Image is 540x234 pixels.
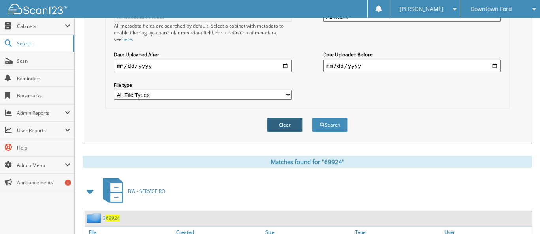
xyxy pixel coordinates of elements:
span: Downtown Ford [470,7,512,11]
a: here [122,36,132,43]
span: 69924 [106,215,120,221]
span: [PERSON_NAME] [399,7,444,11]
span: Search [17,40,69,47]
div: All metadata fields are searched by default. Select a cabinet with metadata to enable filtering b... [114,22,292,43]
img: folder2.png [87,213,103,223]
div: 1 [65,180,71,186]
div: Matches found for "69924" [83,156,532,168]
a: 369924 [103,215,120,221]
span: Reminders [17,75,70,82]
span: User Reports [17,127,65,134]
label: File type [114,82,292,88]
span: Announcements [17,179,70,186]
span: Cabinets [17,23,65,30]
img: scan123-logo-white.svg [8,4,67,14]
span: Admin Reports [17,110,65,116]
label: Date Uploaded After [114,51,292,58]
span: BW - SERVICE RO [128,188,165,195]
button: Clear [267,118,303,132]
span: Help [17,144,70,151]
span: Bookmarks [17,92,70,99]
span: Admin Menu [17,162,65,168]
input: start [114,60,292,72]
label: Date Uploaded Before [323,51,501,58]
span: Scan [17,58,70,64]
button: Search [312,118,348,132]
a: BW - SERVICE RO [98,176,165,207]
input: end [323,60,501,72]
